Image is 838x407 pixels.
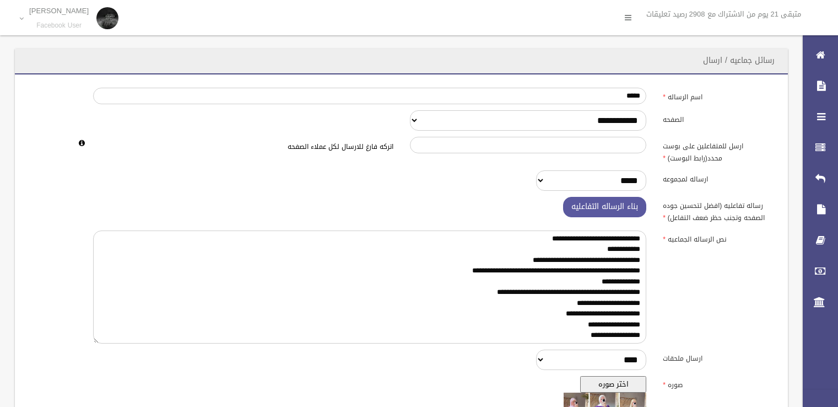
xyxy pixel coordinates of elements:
[580,376,646,393] button: اختر صوره
[655,350,781,365] label: ارسال ملحقات
[655,137,781,164] label: ارسل للمتفاعلين على بوست محدد(رابط البوست)
[563,197,646,217] button: بناء الرساله التفاعليه
[655,376,781,392] label: صوره
[93,143,393,151] h6: اتركه فارغ للارسال لكل عملاء الصفحه
[655,88,781,103] label: اسم الرساله
[29,22,89,30] small: Facebook User
[655,170,781,186] label: ارساله لمجموعه
[690,50,788,71] header: رسائل جماعيه / ارسال
[29,7,89,15] p: [PERSON_NAME]
[655,197,781,224] label: رساله تفاعليه (افضل لتحسين جوده الصفحه وتجنب حظر ضعف التفاعل)
[655,110,781,126] label: الصفحه
[655,231,781,246] label: نص الرساله الجماعيه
